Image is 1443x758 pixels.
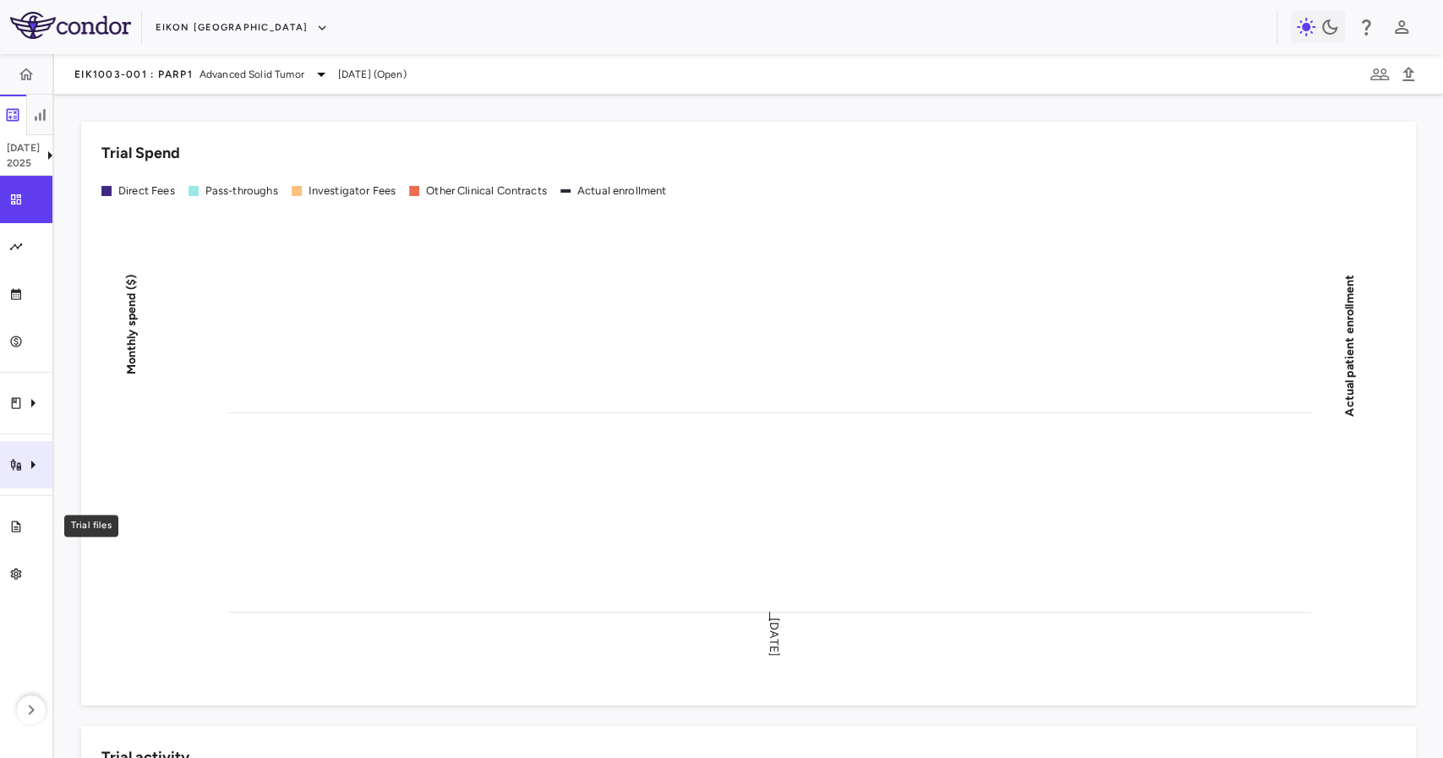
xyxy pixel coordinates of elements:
tspan: Monthly spend ($) [124,274,139,374]
span: [DATE] (Open) [338,67,407,82]
div: Investigator Fees [309,183,396,199]
p: [DATE] [7,140,40,155]
h6: Trial Spend [101,142,180,165]
div: Trial files [64,515,118,537]
tspan: Actual patient enrollment [1342,274,1357,416]
button: Eikon [GEOGRAPHIC_DATA] [156,14,328,41]
div: Direct Fees [118,183,175,199]
div: Other Clinical Contracts [426,183,547,199]
span: Advanced Solid Tumor [200,67,304,82]
text: [DATE] [766,618,780,657]
div: Actual enrollment [577,183,667,199]
div: Pass-throughs [205,183,278,199]
span: EIK1003-001 : PARP1 [74,68,193,81]
img: logo-full-SnFGN8VE.png [10,12,131,39]
p: 2025 [7,155,40,171]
